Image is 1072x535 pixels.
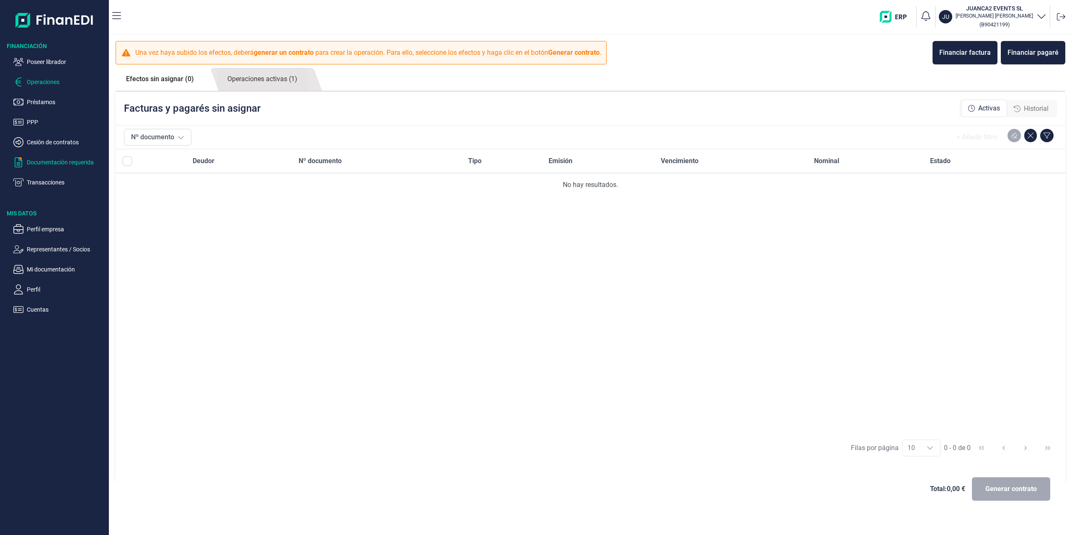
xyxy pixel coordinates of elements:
p: Mi documentación [27,264,106,274]
button: First Page [971,438,992,458]
button: Cesión de contratos [13,137,106,147]
div: Activas [961,100,1007,117]
div: All items unselected [122,156,132,166]
p: Documentación requerida [27,157,106,167]
span: Emisión [549,156,572,166]
p: [PERSON_NAME] [PERSON_NAME] [956,13,1033,19]
div: Choose [920,440,940,456]
div: Financiar factura [939,48,991,58]
p: Perfil empresa [27,224,106,234]
span: 0 - 0 de 0 [944,445,971,451]
button: JUJUANCA2 EVENTS SL[PERSON_NAME] [PERSON_NAME](B90421199) [939,4,1046,29]
div: Filas por página [851,443,899,453]
p: Facturas y pagarés sin asignar [124,102,260,115]
button: Nº documento [124,129,191,146]
button: Perfil empresa [13,224,106,234]
p: Perfil [27,284,106,294]
p: JU [942,13,949,21]
a: Efectos sin asignar (0) [116,68,204,90]
button: Poseer librador [13,57,106,67]
p: Una vez haya subido los efectos, deberá para crear la operación. Para ello, seleccione los efecto... [135,48,601,58]
p: PPP [27,117,106,127]
span: Nominal [814,156,839,166]
div: Historial [1007,100,1055,117]
span: Estado [930,156,951,166]
span: Tipo [468,156,482,166]
button: Transacciones [13,177,106,187]
span: Deudor [193,156,214,166]
p: Cuentas [27,305,106,315]
span: Historial [1024,104,1049,114]
img: erp [880,11,913,23]
button: Last Page [1038,438,1058,458]
button: Operaciones [13,77,106,87]
p: Transacciones [27,177,106,187]
button: Cuentas [13,305,106,315]
button: Next Page [1015,438,1036,458]
p: Poseer librador [27,57,106,67]
p: Cesión de contratos [27,137,106,147]
img: Logo de aplicación [15,7,94,33]
div: No hay resultados. [122,180,1059,190]
p: Representantes / Socios [27,244,106,254]
button: Préstamos [13,97,106,107]
b: Generar contrato [548,49,600,56]
a: Operaciones activas (1) [217,68,308,91]
button: Perfil [13,284,106,294]
h3: JUANCA2 EVENTS SL [956,4,1033,13]
button: Representantes / Socios [13,244,106,254]
span: Activas [978,103,1000,113]
p: Operaciones [27,77,106,87]
span: Vencimiento [661,156,698,166]
button: Financiar pagaré [1001,41,1065,64]
p: Préstamos [27,97,106,107]
span: Total: 0,00 € [930,484,965,494]
button: Mi documentación [13,264,106,274]
button: Previous Page [994,438,1014,458]
small: Copiar cif [979,21,1010,28]
b: generar un contrato [254,49,314,56]
button: PPP [13,117,106,127]
button: Financiar factura [933,41,997,64]
span: Nº documento [299,156,342,166]
div: Financiar pagaré [1008,48,1059,58]
button: Documentación requerida [13,157,106,167]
